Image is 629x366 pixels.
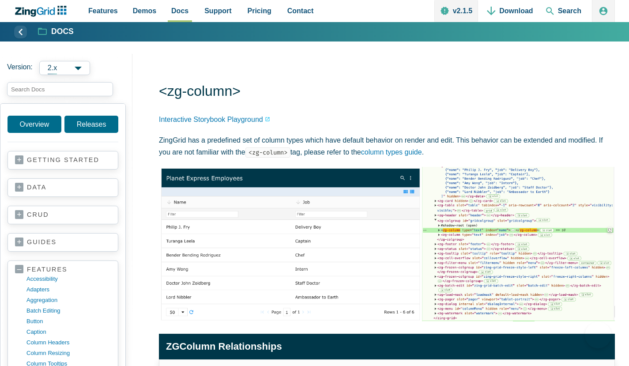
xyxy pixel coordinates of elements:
[26,284,111,295] a: adapters
[7,82,113,96] input: search input
[15,265,111,274] a: features
[51,28,74,36] strong: Docs
[15,211,111,219] a: crud
[171,5,188,17] span: Docs
[159,334,615,359] caption: ZGColumn Relationships
[248,5,271,17] span: Pricing
[26,295,111,306] a: aggregation
[26,274,111,284] a: accessibility
[159,167,615,321] img: Image of the DOM relationship for the zg-column web component tag
[15,183,111,192] a: data
[14,6,71,17] a: ZingChart Logo. Click to return to the homepage
[26,348,111,358] a: column resizing
[26,337,111,348] a: column headers
[159,113,270,125] a: Interactive Storybook Playground
[26,327,111,337] a: caption
[8,116,61,133] a: Overview
[26,306,111,316] a: batch editing
[133,5,156,17] span: Demos
[585,322,611,348] iframe: Toggle Customer Support
[7,61,125,75] label: Versions
[15,238,111,247] a: guides
[38,26,74,37] a: Docs
[7,61,33,75] span: Version:
[159,134,615,158] p: ZingGrid has a predefined set of column types which have default behavior on render and edit. Thi...
[361,148,422,156] a: column types guide
[15,156,111,165] a: getting started
[64,116,118,133] a: Releases
[88,5,118,17] span: Features
[26,316,111,327] a: button
[159,82,615,102] h1: <zg-column>
[287,5,314,17] span: Contact
[245,147,290,158] code: <zg-column>
[204,5,231,17] span: Support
